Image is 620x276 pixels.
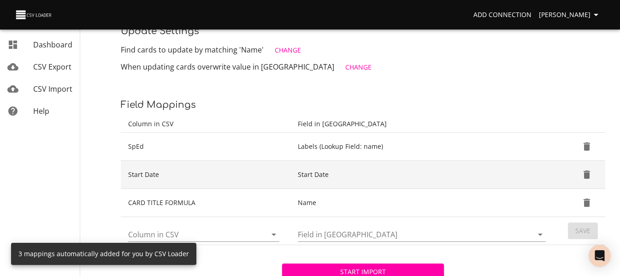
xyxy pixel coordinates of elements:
[121,42,605,59] p: Find cards to update by matching 'Name'
[33,84,72,94] span: CSV Import
[576,164,598,186] button: Delete
[290,116,557,133] th: Field in [GEOGRAPHIC_DATA]
[290,161,557,189] td: Start Date
[342,59,375,76] button: Change
[589,245,611,267] div: Open Intercom Messenger
[15,8,53,21] img: CSV Loader
[121,116,290,133] th: Column in CSV
[33,106,49,116] span: Help
[534,228,547,241] button: Open
[121,61,334,71] span: When updating cards overwrite value in [GEOGRAPHIC_DATA]
[267,228,280,241] button: Open
[121,189,290,217] td: CARD TITLE FORMULA
[470,6,535,23] a: Add Connection
[275,45,301,56] span: Change
[18,246,189,262] div: 3 mappings automatically added for you by CSV Loader
[576,135,598,158] button: Delete
[345,62,372,73] span: Change
[576,192,598,214] button: Delete
[121,161,290,189] td: Start Date
[33,62,71,72] span: CSV Export
[33,40,72,50] span: Dashboard
[121,26,199,36] span: Update settings
[271,42,305,59] button: Change
[290,189,557,217] td: Name
[473,9,531,21] span: Add Connection
[535,6,605,23] button: [PERSON_NAME]
[121,133,290,161] td: SpEd
[539,9,602,21] span: [PERSON_NAME]
[290,133,557,161] td: Labels (Lookup Field: name)
[121,100,196,110] span: Field Mappings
